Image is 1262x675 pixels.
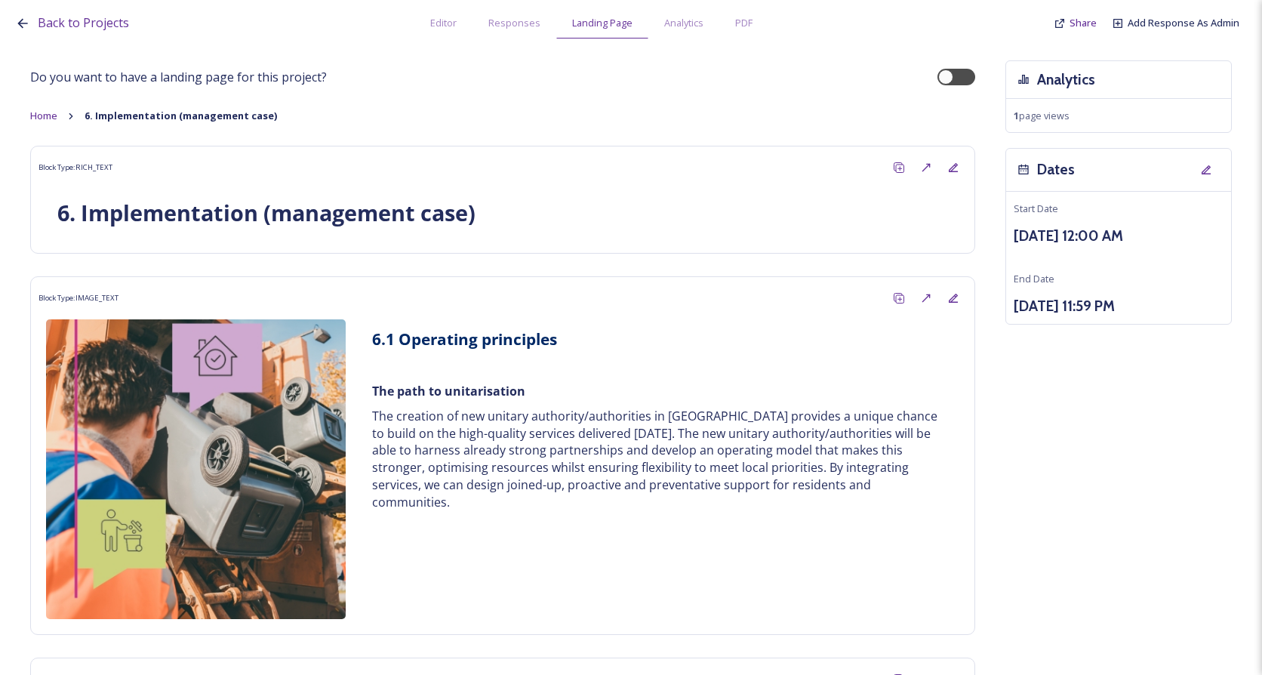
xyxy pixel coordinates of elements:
span: Editor [430,16,457,30]
span: Block Type: RICH_TEXT [38,162,112,173]
strong: 6. Implementation (management case) [57,198,476,227]
span: Home [30,109,57,122]
span: Landing Page [572,16,633,30]
span: PDF [735,16,753,30]
strong: 6. Implementation (management case) [85,109,277,122]
p: The creation of new unitary authority/authorities in [GEOGRAPHIC_DATA] provides a unique chance t... [372,408,948,510]
h3: [DATE] 12:00 AM [1014,225,1224,247]
h3: [DATE] 11:59 PM [1014,295,1224,317]
h3: Analytics [1037,69,1095,91]
span: Do you want to have a landing page for this project? [30,68,327,86]
strong: 1 [1014,109,1019,122]
a: Add Response As Admin [1128,16,1239,30]
span: Responses [488,16,540,30]
span: Back to Projects [38,14,129,31]
span: Block Type: IMAGE_TEXT [38,293,119,304]
strong: 6.1 Operating principles [372,328,557,350]
a: Back to Projects [38,14,129,32]
span: Add Response As Admin [1128,16,1239,29]
span: End Date [1014,272,1054,285]
span: Start Date [1014,202,1058,215]
span: page views [1014,109,1070,122]
h3: Dates [1037,159,1075,180]
span: Analytics [664,16,703,30]
strong: The path to unitarisation [372,383,525,399]
span: Share [1070,16,1097,29]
